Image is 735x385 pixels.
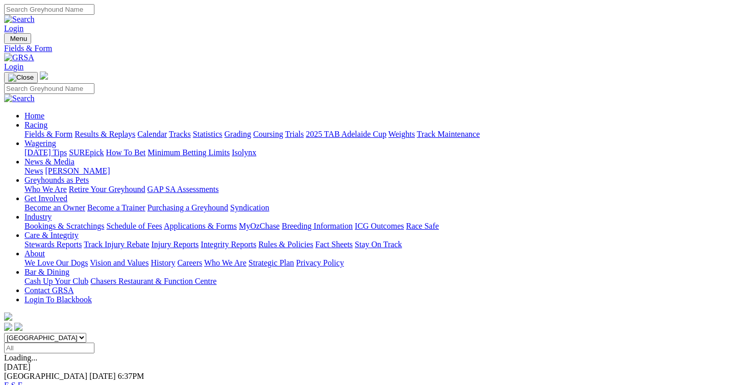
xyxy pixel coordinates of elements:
a: Strategic Plan [249,258,294,267]
a: Become a Trainer [87,203,145,212]
a: Rules & Policies [258,240,313,249]
a: Fact Sheets [315,240,353,249]
img: facebook.svg [4,323,12,331]
a: Tracks [169,130,191,138]
a: 2025 TAB Adelaide Cup [306,130,386,138]
a: Get Involved [24,194,67,203]
div: Get Involved [24,203,731,212]
a: SUREpick [69,148,104,157]
a: MyOzChase [239,222,280,230]
img: Close [8,74,34,82]
a: Coursing [253,130,283,138]
a: Greyhounds as Pets [24,176,89,184]
a: Results & Replays [75,130,135,138]
a: Industry [24,212,52,221]
a: [PERSON_NAME] [45,166,110,175]
img: Search [4,15,35,24]
a: Purchasing a Greyhound [148,203,228,212]
span: Loading... [4,353,37,362]
a: About [24,249,45,258]
div: Racing [24,130,731,139]
button: Toggle navigation [4,33,31,44]
a: Schedule of Fees [106,222,162,230]
a: Chasers Restaurant & Function Centre [90,277,216,285]
a: Vision and Values [90,258,149,267]
div: Care & Integrity [24,240,731,249]
a: Track Maintenance [417,130,480,138]
span: 6:37PM [118,372,144,380]
a: Weights [388,130,415,138]
a: Careers [177,258,202,267]
a: Care & Integrity [24,231,79,239]
a: Contact GRSA [24,286,73,295]
a: Trials [285,130,304,138]
div: Greyhounds as Pets [24,185,731,194]
a: Isolynx [232,148,256,157]
a: Bar & Dining [24,268,69,276]
a: Fields & Form [4,44,731,53]
a: History [151,258,175,267]
a: Wagering [24,139,56,148]
a: Grading [225,130,251,138]
a: Race Safe [406,222,438,230]
img: logo-grsa-white.png [4,312,12,321]
a: News & Media [24,157,75,166]
a: Minimum Betting Limits [148,148,230,157]
div: About [24,258,731,268]
div: Industry [24,222,731,231]
a: Syndication [230,203,269,212]
a: ICG Outcomes [355,222,404,230]
a: Login To Blackbook [24,295,92,304]
a: Privacy Policy [296,258,344,267]
div: Bar & Dining [24,277,731,286]
a: Stay On Track [355,240,402,249]
a: News [24,166,43,175]
div: News & Media [24,166,731,176]
img: Search [4,94,35,103]
a: How To Bet [106,148,146,157]
a: Home [24,111,44,120]
img: GRSA [4,53,34,62]
a: Stewards Reports [24,240,82,249]
a: Injury Reports [151,240,199,249]
span: Menu [10,35,27,42]
div: Wagering [24,148,731,157]
a: Retire Your Greyhound [69,185,145,194]
a: Integrity Reports [201,240,256,249]
a: Become an Owner [24,203,85,212]
input: Select date [4,343,94,353]
button: Toggle navigation [4,72,38,83]
a: Statistics [193,130,223,138]
a: Racing [24,121,47,129]
span: [DATE] [89,372,116,380]
a: Breeding Information [282,222,353,230]
a: Cash Up Your Club [24,277,88,285]
img: logo-grsa-white.png [40,71,48,80]
a: Bookings & Scratchings [24,222,104,230]
img: twitter.svg [14,323,22,331]
div: [DATE] [4,363,731,372]
a: Track Injury Rebate [84,240,149,249]
a: GAP SA Assessments [148,185,219,194]
a: Login [4,24,23,33]
a: Who We Are [204,258,247,267]
a: [DATE] Tips [24,148,67,157]
a: Login [4,62,23,71]
a: Applications & Forms [164,222,237,230]
a: Who We Are [24,185,67,194]
input: Search [4,4,94,15]
span: [GEOGRAPHIC_DATA] [4,372,87,380]
a: Fields & Form [24,130,72,138]
a: Calendar [137,130,167,138]
input: Search [4,83,94,94]
a: We Love Our Dogs [24,258,88,267]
